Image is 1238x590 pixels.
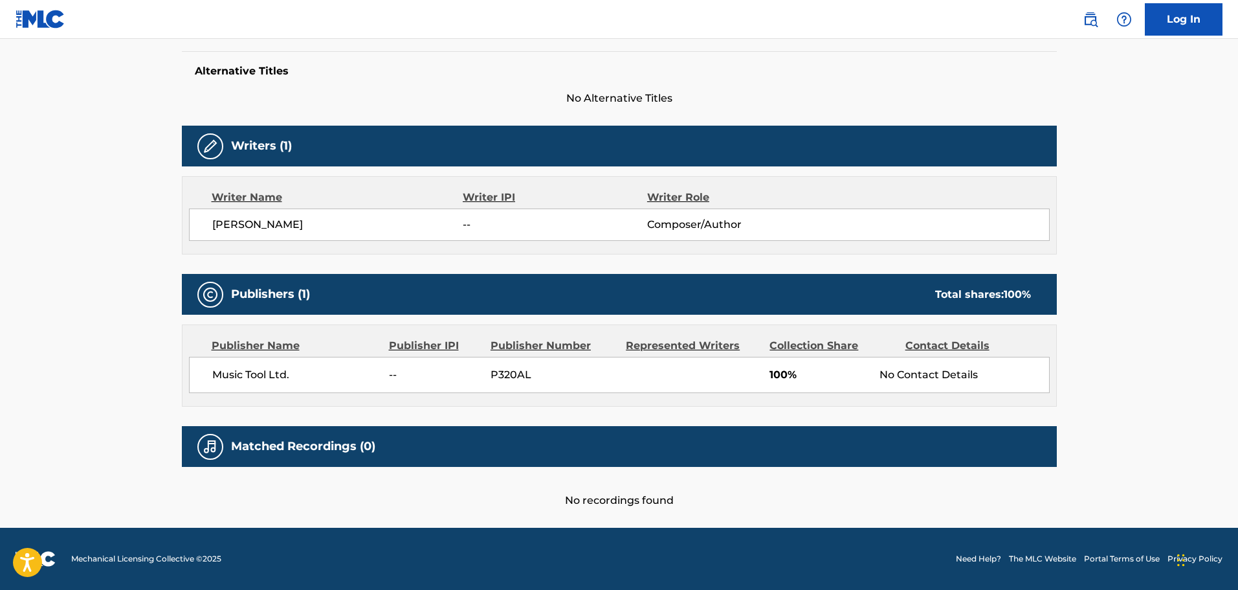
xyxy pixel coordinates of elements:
div: Contact Details [905,338,1031,354]
a: Portal Terms of Use [1084,553,1160,565]
div: Writer Name [212,190,463,205]
h5: Alternative Titles [195,65,1044,78]
div: Publisher Number [491,338,616,354]
span: 100% [769,367,870,383]
span: -- [463,217,647,233]
h5: Writers (1) [231,139,292,153]
span: -- [389,367,481,383]
a: Log In [1145,3,1222,36]
img: Matched Recordings [203,439,218,455]
a: Public Search [1078,6,1103,32]
img: logo [16,551,56,567]
span: P320AL [491,367,616,383]
div: Collection Share [769,338,895,354]
span: Music Tool Ltd. [212,367,380,383]
div: No recordings found [182,467,1057,508]
iframe: Chat Widget [1173,528,1238,590]
span: [PERSON_NAME] [212,217,463,233]
img: search [1083,12,1098,27]
h5: Publishers (1) [231,287,310,302]
div: Publisher Name [212,338,379,354]
img: Writers [203,139,218,154]
div: Publisher IPI [389,338,481,354]
div: Help [1111,6,1137,32]
img: help [1116,12,1132,27]
div: Total shares: [935,287,1031,302]
div: Represented Writers [626,338,760,354]
img: Publishers [203,287,218,302]
span: Composer/Author [647,217,815,233]
div: No Contact Details [879,367,1048,383]
h5: Matched Recordings (0) [231,439,375,454]
span: No Alternative Titles [182,91,1057,106]
div: Writer Role [647,190,815,205]
span: 100 % [1004,288,1031,301]
a: Privacy Policy [1167,553,1222,565]
a: Need Help? [956,553,1001,565]
span: Mechanical Licensing Collective © 2025 [71,553,221,565]
a: The MLC Website [1009,553,1076,565]
div: Drag [1177,541,1185,580]
div: Writer IPI [463,190,647,205]
img: MLC Logo [16,10,65,28]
